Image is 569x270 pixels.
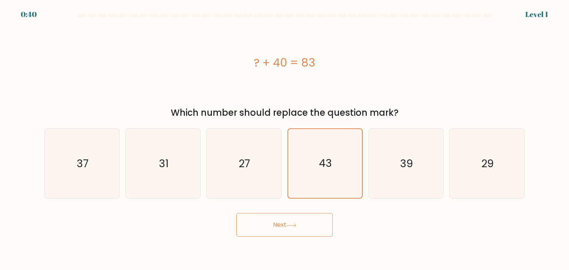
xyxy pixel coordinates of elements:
[481,156,494,171] text: 29
[400,156,413,171] text: 39
[159,156,169,171] text: 31
[239,156,250,171] text: 27
[525,9,548,20] div: Level 1
[44,54,525,71] div: ? + 40 = 83
[49,106,520,119] div: Which number should replace the question mark?
[77,156,89,171] text: 37
[236,213,333,237] button: Next
[319,156,332,171] text: 43
[21,9,37,20] div: 0:40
